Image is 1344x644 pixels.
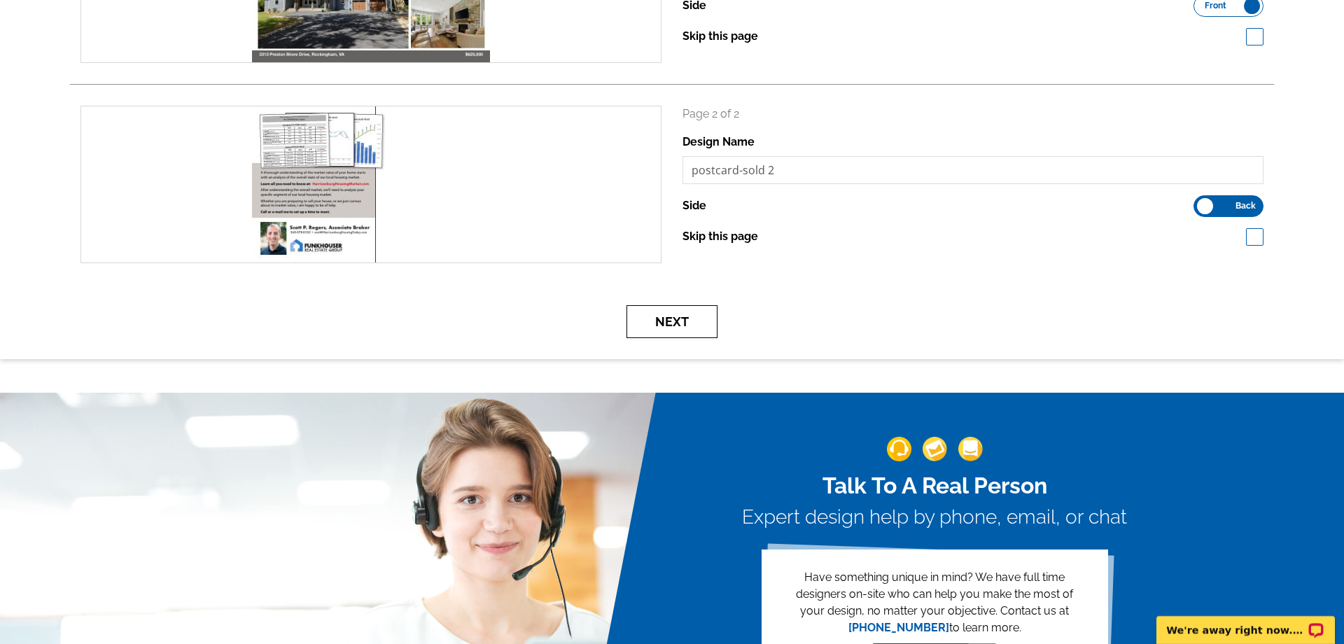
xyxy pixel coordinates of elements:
label: Skip this page [682,228,758,245]
span: Front [1205,2,1226,9]
span: Back [1235,202,1256,209]
label: Skip this page [682,28,758,45]
h2: Talk To A Real Person [742,472,1127,499]
button: Next [626,305,717,338]
label: Design Name [682,134,755,150]
a: [PHONE_NUMBER] [848,621,949,634]
h3: Expert design help by phone, email, or chat [742,505,1127,529]
label: Side [682,197,706,214]
input: File Name [682,156,1263,184]
p: Have something unique in mind? We have full time designers on-site who can help you make the most... [784,569,1086,636]
img: support-img-3_1.png [958,437,983,461]
img: support-img-2.png [923,437,947,461]
img: support-img-1.png [887,437,911,461]
iframe: LiveChat chat widget [1147,600,1344,644]
p: Page 2 of 2 [682,106,1263,122]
